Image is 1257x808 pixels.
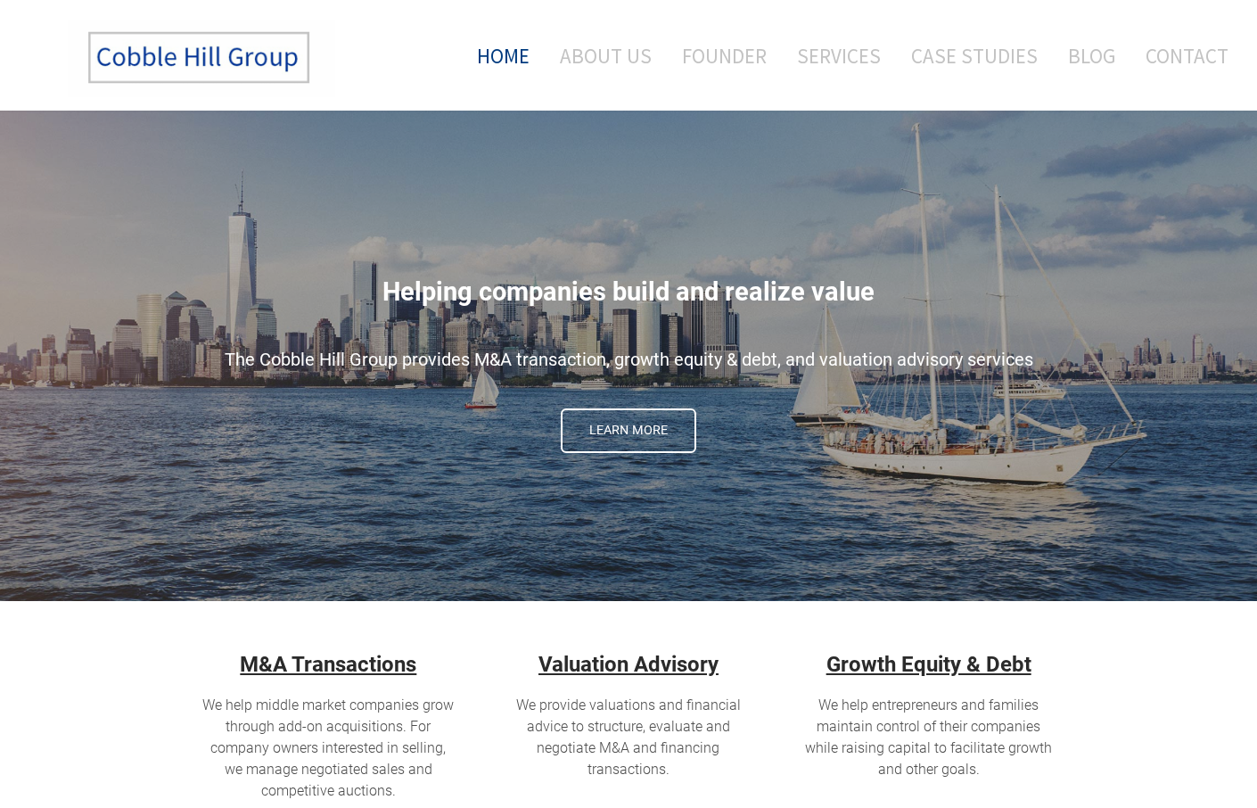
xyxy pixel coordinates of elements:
span: We help middle market companies grow through add-on acquisitions. For company owners interested i... [202,697,454,799]
a: Valuation Advisory [538,652,719,677]
a: Services [784,19,894,93]
a: About Us [546,19,665,93]
a: Blog [1055,19,1129,93]
a: Home [450,19,543,93]
span: Learn More [563,410,694,451]
u: M&A Transactions [240,652,416,677]
span: The Cobble Hill Group provides M&A transaction, growth equity & debt, and valuation advisory serv... [225,349,1033,370]
span: Helping companies build and realize value [382,276,875,307]
span: We provide valuations and financial advice to structure, evaluate and negotiate M&A and financing... [516,697,741,778]
a: Learn More [561,408,696,453]
a: Founder [669,19,780,93]
a: Contact [1132,19,1228,93]
a: Case Studies [898,19,1051,93]
strong: Growth Equity & Debt [826,652,1031,677]
img: The Cobble Hill Group LLC [68,19,335,97]
span: We help entrepreneurs and families maintain control of their companies while raising capital to f... [805,697,1052,778]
